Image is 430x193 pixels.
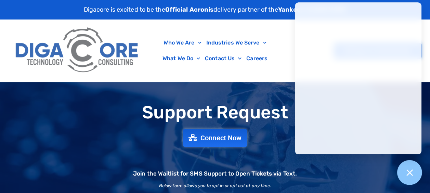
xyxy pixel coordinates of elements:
nav: Menu [146,35,284,66]
a: Who We Are [161,35,204,51]
a: Connect Now [183,129,247,147]
h1: Support Request [3,103,427,122]
strong: Official Acronis [165,6,214,13]
img: Digacore Logo [12,23,143,78]
p: Digacore is excited to be the delivery partner of the . [84,5,347,14]
a: Contact Us [203,51,244,66]
h2: Join the Waitlist for SMS Support to Open Tickets via Text. [133,171,297,177]
a: Industries We Serve [204,35,269,51]
h2: Below form allows you to opt in or opt out at any time. [159,183,271,188]
a: Careers [244,51,270,66]
a: What We Do [160,51,203,66]
strong: Yankees [278,6,304,13]
iframe: Chatgenie Messenger [295,2,421,154]
span: Connect Now [200,134,242,141]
